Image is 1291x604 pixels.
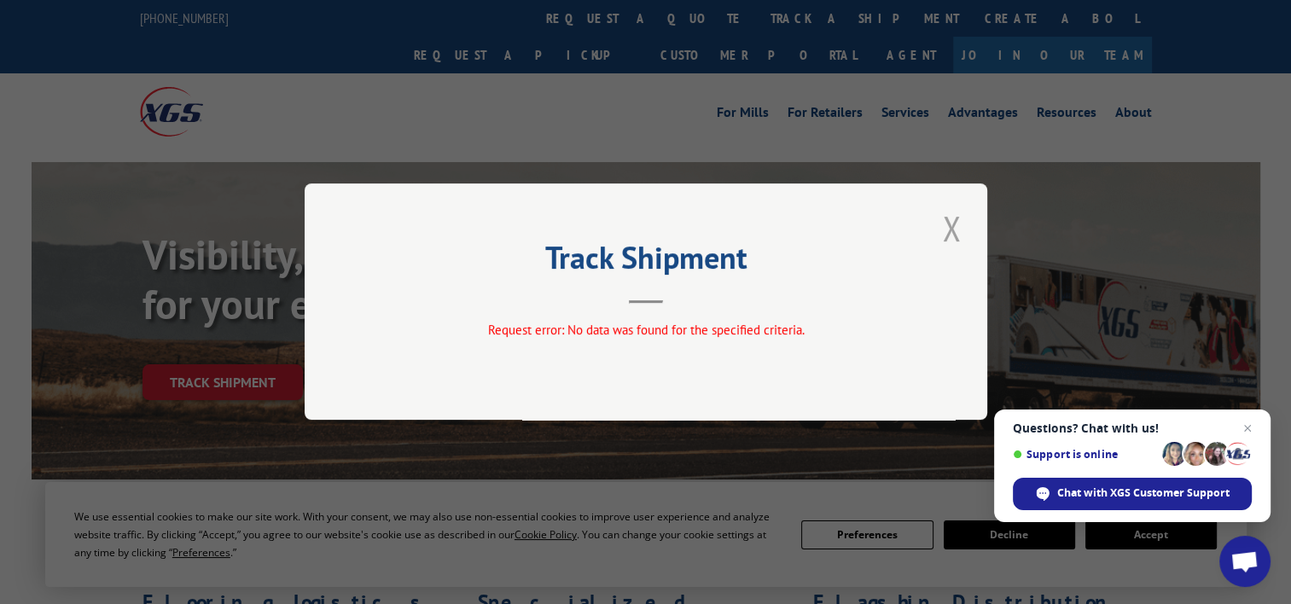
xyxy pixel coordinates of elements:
h2: Track Shipment [390,246,902,278]
span: Request error: No data was found for the specified criteria. [487,322,804,339]
span: Support is online [1013,448,1156,461]
span: Chat with XGS Customer Support [1057,485,1230,501]
span: Chat with XGS Customer Support [1013,478,1252,510]
a: Open chat [1219,536,1271,587]
button: Close modal [937,205,966,252]
span: Questions? Chat with us! [1013,421,1252,435]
